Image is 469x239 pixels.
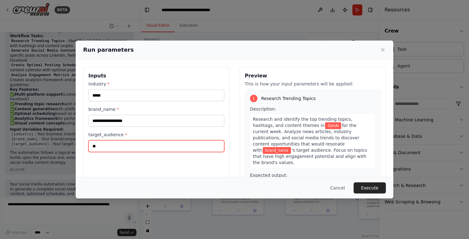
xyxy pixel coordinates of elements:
h3: Preview [245,72,381,80]
label: brand_name [88,106,224,112]
button: Execute [354,182,386,193]
p: This is how your input parameters will be applied: [245,81,381,87]
label: target_audience [88,132,224,138]
span: Variable: brand_name [263,147,291,154]
button: Cancel [325,182,350,193]
span: for the current week. Analyze news articles, industry publications, and social media trends to di... [253,123,359,153]
h2: Run parameters [83,46,134,54]
span: Expected output: [250,173,288,178]
span: Research Trending Topics [261,95,316,102]
span: Description: [250,106,276,111]
label: industry [88,81,224,87]
span: Variable: industry [325,122,341,129]
h3: Inputs [88,72,224,80]
span: 's target audience. Focus on topics that have high engagement potential and align with the brand'... [253,148,367,165]
div: 1 [250,95,257,102]
span: Research and identify the top trending topics, hashtags, and content themes in [253,117,352,128]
